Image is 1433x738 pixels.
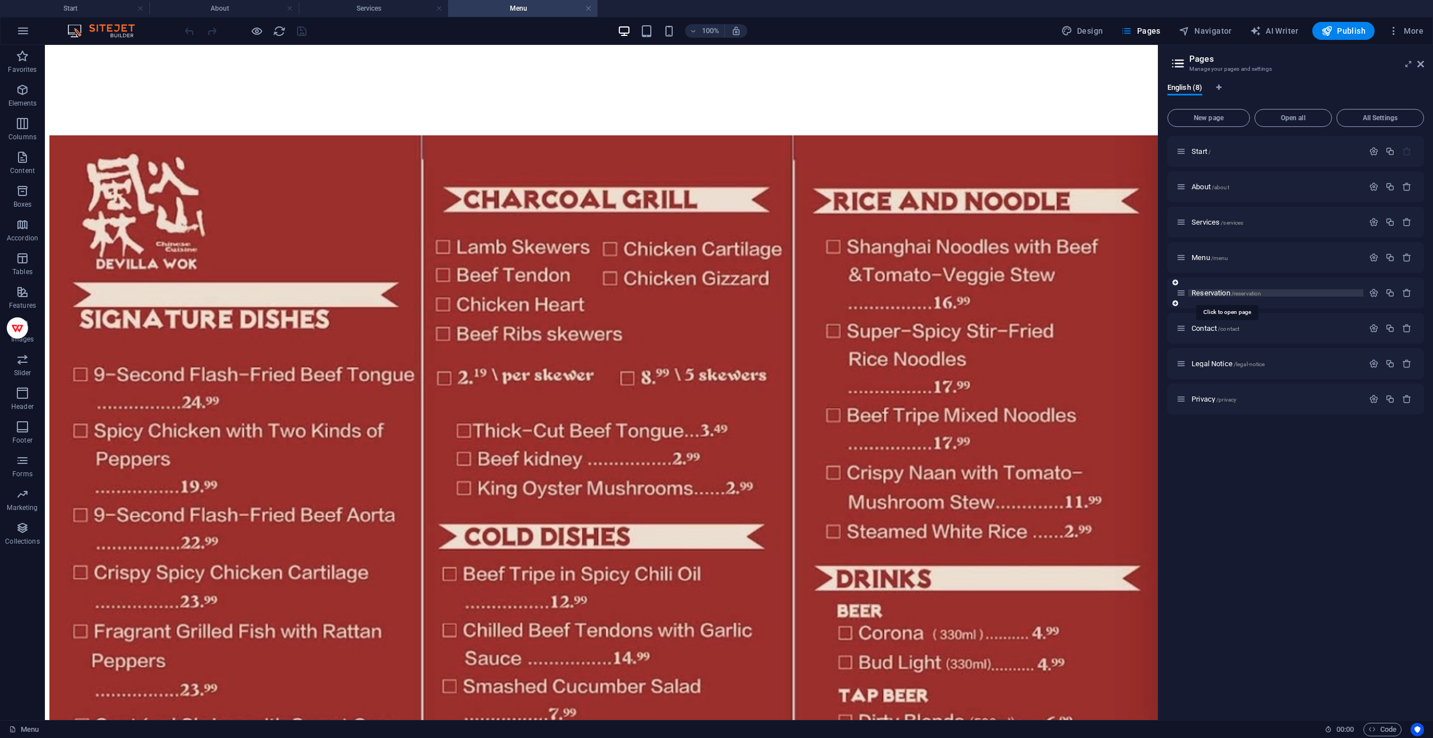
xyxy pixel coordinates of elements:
[1368,723,1397,736] span: Code
[1402,253,1412,262] div: Remove
[1384,22,1428,40] button: More
[12,436,33,445] p: Footer
[13,200,32,209] p: Boxes
[1402,147,1412,156] div: The startpage cannot be deleted
[1402,394,1412,404] div: Remove
[12,267,33,276] p: Tables
[1057,22,1108,40] button: Design
[1321,25,1366,37] span: Publish
[299,2,448,15] h4: Services
[731,26,741,36] i: On resize automatically adjust zoom level to fit chosen device.
[12,470,33,479] p: Forms
[1402,288,1412,298] div: Remove
[1385,182,1395,192] div: Duplicate
[1121,25,1160,37] span: Pages
[1192,253,1228,262] span: Menu
[685,24,725,38] button: 100%
[1189,64,1402,74] h3: Manage your pages and settings
[9,301,36,310] p: Features
[1167,83,1424,104] div: Language Tabs
[1221,220,1243,226] span: /services
[1385,147,1395,156] div: Duplicate
[14,368,31,377] p: Slider
[65,24,149,38] img: Editor Logo
[1174,22,1236,40] button: Navigator
[8,133,36,142] p: Columns
[1231,290,1262,297] span: /reservation
[1167,109,1250,127] button: New page
[1211,255,1229,261] span: /menu
[1192,183,1229,191] span: About
[1188,395,1363,403] div: Privacy/privacy
[1385,394,1395,404] div: Duplicate
[1216,397,1236,403] span: /privacy
[1254,109,1332,127] button: Open all
[8,65,36,74] p: Favorites
[1188,254,1363,261] div: Menu/menu
[1369,147,1379,156] div: Settings
[1369,217,1379,227] div: Settings
[1188,289,1363,297] div: Reservation/reservation
[1312,22,1375,40] button: Publish
[1402,182,1412,192] div: Remove
[1189,54,1424,64] h2: Pages
[1167,81,1202,97] span: English (8)
[1188,360,1363,367] div: Legal Notice/legal-notice
[1188,183,1363,190] div: About/about
[1369,288,1379,298] div: Settings
[1336,109,1424,127] button: All Settings
[1192,359,1265,368] span: Legal Notice
[10,166,35,175] p: Content
[1192,218,1243,226] span: Services
[1385,324,1395,333] div: Duplicate
[1385,288,1395,298] div: Duplicate
[7,234,38,243] p: Accordion
[273,25,286,38] i: Reload page
[1057,22,1108,40] div: Design (Ctrl+Alt+Y)
[1192,324,1239,332] span: Contact
[1385,359,1395,368] div: Duplicate
[1208,149,1211,155] span: /
[149,2,299,15] h4: About
[1402,359,1412,368] div: Remove
[1344,725,1346,734] span: :
[1192,289,1261,297] span: Reservation
[1369,394,1379,404] div: Settings
[702,24,720,38] h6: 100%
[5,537,39,546] p: Collections
[1218,326,1239,332] span: /contact
[1212,184,1229,190] span: /about
[1336,723,1354,736] span: 00 00
[7,503,38,512] p: Marketing
[272,24,286,38] button: reload
[1192,395,1236,403] span: Click to open page
[1341,115,1419,121] span: All Settings
[1259,115,1327,121] span: Open all
[1369,182,1379,192] div: Settings
[8,99,37,108] p: Elements
[1172,115,1245,121] span: New page
[11,335,34,344] p: Images
[1325,723,1354,736] h6: Session time
[9,723,39,736] a: Click to cancel selection. Double-click to open Pages
[1402,324,1412,333] div: Remove
[1116,22,1165,40] button: Pages
[1061,25,1103,37] span: Design
[1369,253,1379,262] div: Settings
[1188,148,1363,155] div: Start/
[250,24,263,38] button: Click here to leave preview mode and continue editing
[1179,25,1232,37] span: Navigator
[1411,723,1424,736] button: Usercentrics
[448,2,597,15] h4: Menu
[1192,147,1211,156] span: Click to open page
[1402,217,1412,227] div: Remove
[1388,25,1423,37] span: More
[1385,217,1395,227] div: Duplicate
[1250,25,1299,37] span: AI Writer
[1188,218,1363,226] div: Services/services
[1363,723,1402,736] button: Code
[11,402,34,411] p: Header
[1369,359,1379,368] div: Settings
[1245,22,1303,40] button: AI Writer
[1385,253,1395,262] div: Duplicate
